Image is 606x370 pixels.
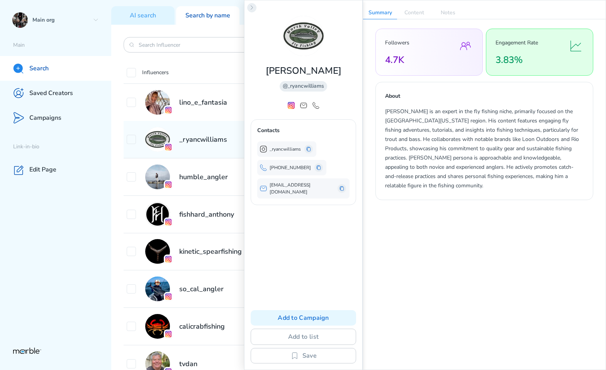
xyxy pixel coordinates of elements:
[496,38,564,48] p: Engagement Rate
[431,7,465,19] p: Notes
[270,164,311,171] p: [PHONE_NUMBER]
[363,7,397,19] p: Summary
[29,64,49,73] p: Search
[280,81,327,92] div: @_ryancwilliams
[179,359,197,368] h2: tvdan
[179,172,228,182] h2: humble_angler
[179,322,225,331] h2: calicrabfishing
[179,247,242,256] h2: kinetic_spearfishing
[270,146,301,153] p: _ryancwilliams
[385,107,584,190] p: [PERSON_NAME] is an expert in the fly fishing niche, primarily focused on the [GEOGRAPHIC_DATA][U...
[179,135,227,144] h2: _ryancwilliams
[130,12,156,20] p: AI search
[496,54,564,66] h2: 3.83%
[179,284,224,294] h2: so_cal_angler
[139,41,316,49] input: Search Influencer
[32,17,90,24] p: Main org
[257,126,280,135] p: Contacts
[13,143,111,151] p: Link-in-bio
[385,54,453,66] h2: 4.7K
[142,68,169,77] p: Influencers
[185,12,230,20] p: Search by name
[179,98,227,107] h2: lino_e_fantasia
[29,166,56,174] p: Edit Page
[13,42,111,49] p: Main
[29,114,61,122] p: Campaigns
[179,210,234,219] h2: fishhard_anthony
[251,329,356,345] button: Add to list
[397,7,431,19] p: Content
[270,182,334,195] p: [EMAIL_ADDRESS][DOMAIN_NAME]
[29,89,73,97] p: Saved Creators
[251,310,356,326] button: Add to Campaign
[385,38,453,48] p: Followers
[385,92,400,101] p: About
[251,348,356,363] button: Save
[266,65,341,76] h2: [PERSON_NAME]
